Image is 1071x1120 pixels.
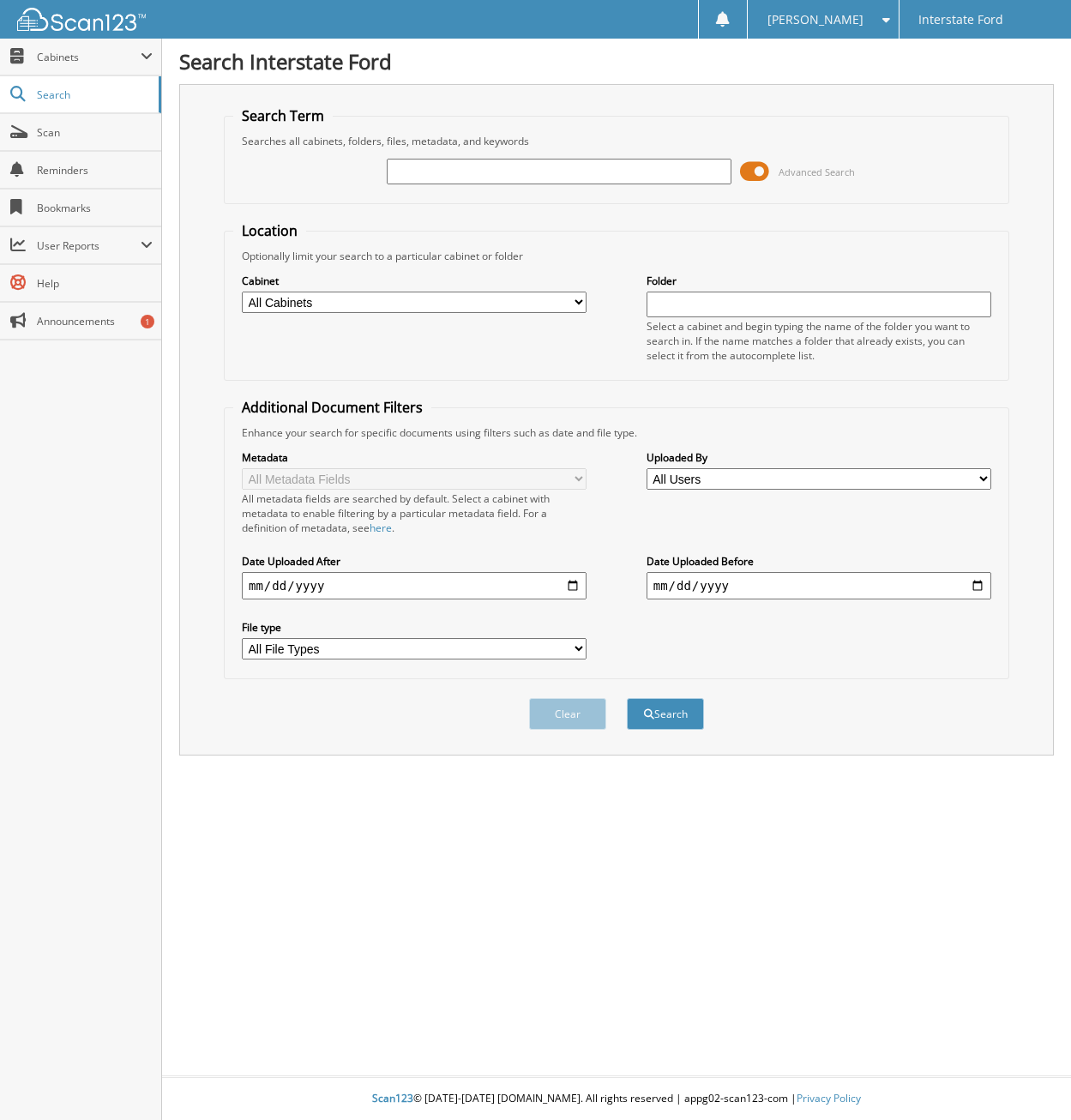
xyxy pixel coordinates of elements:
[242,572,587,599] input: start
[37,50,141,64] span: Cabinets
[37,314,153,328] span: Announcements
[370,521,392,535] a: here
[647,554,991,569] label: Date Uploaded Before
[242,620,587,635] label: File type
[529,698,606,730] button: Clear
[242,554,587,569] label: Date Uploaded After
[233,398,431,417] legend: Additional Document Filters
[37,125,153,140] span: Scan
[233,249,1000,263] div: Optionally limit your search to a particular cabinet or folder
[141,315,154,328] div: 1
[647,274,991,288] label: Folder
[37,87,150,102] span: Search
[233,106,333,125] legend: Search Term
[242,450,587,465] label: Metadata
[647,319,991,363] div: Select a cabinet and begin typing the name of the folder you want to search in. If the name match...
[179,47,1054,75] h1: Search Interstate Ford
[233,134,1000,148] div: Searches all cabinets, folders, files, metadata, and keywords
[17,8,146,31] img: scan123-logo-white.svg
[647,572,991,599] input: end
[647,450,991,465] label: Uploaded By
[779,166,855,178] span: Advanced Search
[162,1078,1071,1120] div: © [DATE]-[DATE] [DOMAIN_NAME]. All rights reserved | appg02-scan123-com |
[797,1091,861,1105] a: Privacy Policy
[233,425,1000,440] div: Enhance your search for specific documents using filters such as date and file type.
[242,274,587,288] label: Cabinet
[767,15,863,25] span: [PERSON_NAME]
[37,276,153,291] span: Help
[627,698,704,730] button: Search
[37,238,141,253] span: User Reports
[242,491,587,535] div: All metadata fields are searched by default. Select a cabinet with metadata to enable filtering b...
[37,163,153,178] span: Reminders
[918,15,1003,25] span: Interstate Ford
[37,201,153,215] span: Bookmarks
[372,1091,413,1105] span: Scan123
[233,221,306,240] legend: Location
